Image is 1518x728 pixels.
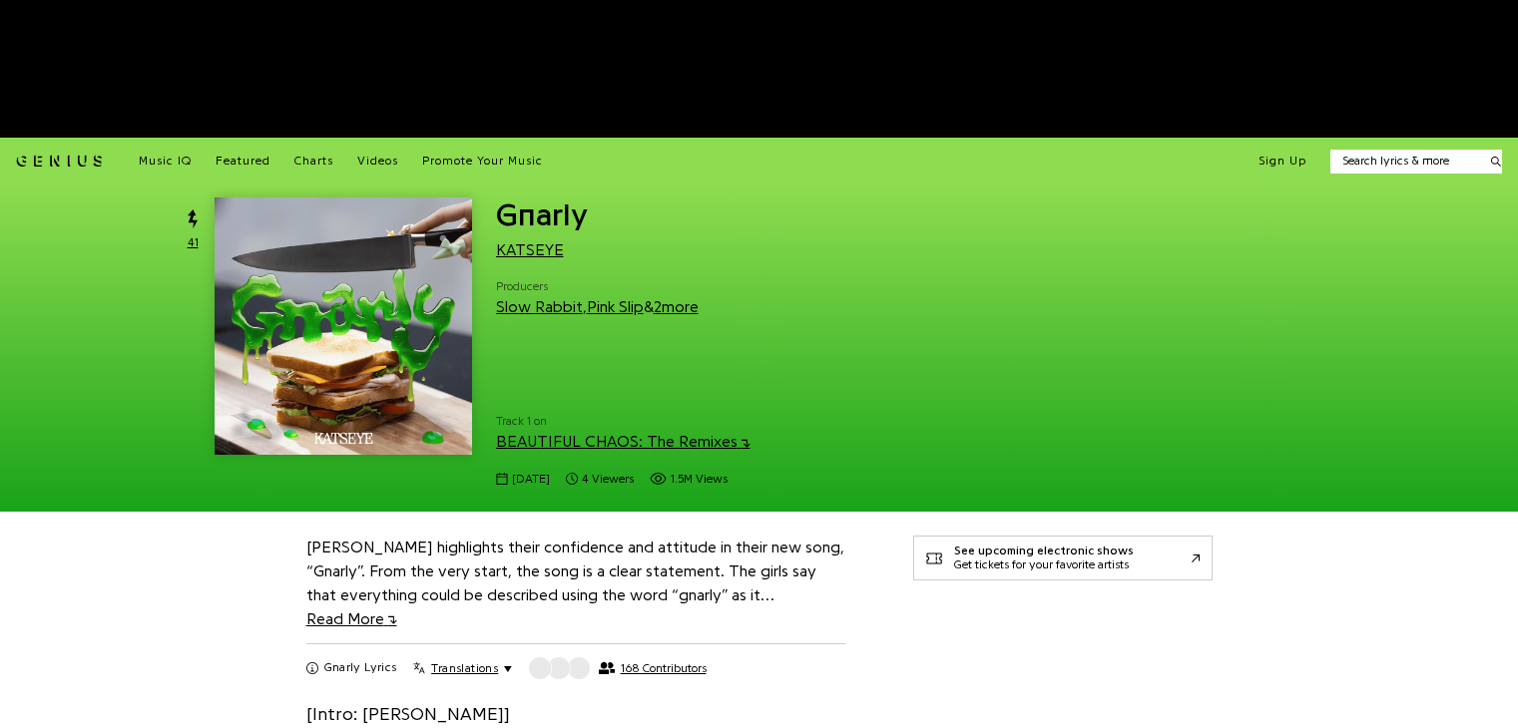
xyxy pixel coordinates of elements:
[650,471,728,488] span: 1,530,556 views
[913,212,914,213] iframe: Primis Frame
[139,155,192,167] span: Music IQ
[294,155,333,167] span: Charts
[422,155,543,167] span: Promote Your Music
[1330,153,1479,170] input: Search lyrics & more
[357,155,398,167] span: Videos
[139,154,192,170] a: Music IQ
[1259,154,1306,170] button: Sign Up
[431,660,498,676] span: Translations
[306,611,397,627] span: Read More
[587,299,644,315] a: Pink Slip
[954,545,1134,558] div: See upcoming electronic shows
[582,471,634,488] span: 4 viewers
[496,278,699,295] span: Producers
[654,298,699,317] button: 2more
[306,540,844,627] a: [PERSON_NAME] highlights their confidence and attitude in their new song, “Gnarly”. From the very...
[496,413,881,430] span: Track 1 on
[496,296,699,319] div: , &
[496,299,583,315] a: Slow Rabbit
[496,242,564,258] a: KATSEYE
[528,656,706,680] button: 168 Contributors
[413,660,512,676] button: Translations
[294,154,333,170] a: Charts
[671,471,728,488] span: 1.5M views
[954,558,1134,572] div: Get tickets for your favorite artists
[188,234,199,251] span: 41
[216,155,270,167] span: Featured
[496,199,588,231] span: Gnarly
[357,154,398,170] a: Videos
[324,660,397,676] h2: Gnarly Lyrics
[566,471,634,488] span: 4 viewers
[216,154,270,170] a: Featured
[913,536,1213,580] a: See upcoming electronic showsGet tickets for your favorite artists
[512,471,550,488] span: [DATE]
[215,197,472,455] img: Cover art for Gnarly by KATSEYE
[496,434,751,450] a: BEAUTIFUL CHAOS: The Remixes
[621,661,707,675] span: 168 Contributors
[422,154,543,170] a: Promote Your Music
